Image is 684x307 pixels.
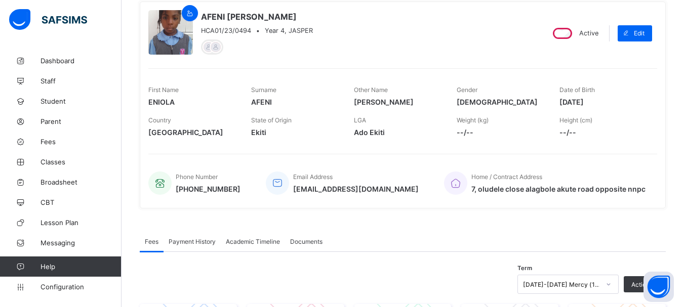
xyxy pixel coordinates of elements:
[290,238,323,245] span: Documents
[148,128,236,137] span: [GEOGRAPHIC_DATA]
[41,117,122,125] span: Parent
[354,116,366,124] span: LGA
[457,98,544,106] span: [DEMOGRAPHIC_DATA]
[559,98,647,106] span: [DATE]
[265,27,313,34] span: Year 4, JASPER
[634,29,645,37] span: Edit
[201,27,251,34] span: HCA01/23/0494
[145,238,158,245] span: Fees
[148,116,171,124] span: Country
[354,98,441,106] span: [PERSON_NAME]
[471,185,646,193] span: 7, oludele close alagbole akute road opposite nnpc
[457,86,477,94] span: Gender
[41,57,122,65] span: Dashboard
[631,281,650,288] span: Action
[201,12,313,22] span: AFENI [PERSON_NAME]
[41,178,122,186] span: Broadsheet
[148,98,236,106] span: ENIOLA
[41,198,122,206] span: CBT
[471,173,542,181] span: Home / Contract Address
[559,86,595,94] span: Date of Birth
[251,86,276,94] span: Surname
[176,173,218,181] span: Phone Number
[293,185,419,193] span: [EMAIL_ADDRESS][DOMAIN_NAME]
[251,98,339,106] span: AFENI
[523,281,600,288] div: [DATE]-[DATE] Mercy (1st) Term
[41,97,122,105] span: Student
[41,77,122,85] span: Staff
[457,116,489,124] span: Weight (kg)
[579,29,598,37] span: Active
[354,128,441,137] span: Ado Ekiti
[201,27,313,34] div: •
[643,272,674,302] button: Open asap
[169,238,216,245] span: Payment History
[41,158,122,166] span: Classes
[559,116,592,124] span: Height (cm)
[148,86,179,94] span: First Name
[293,173,333,181] span: Email Address
[41,262,121,271] span: Help
[354,86,388,94] span: Other Name
[176,185,240,193] span: [PHONE_NUMBER]
[9,9,87,30] img: safsims
[517,265,532,272] span: Term
[41,283,121,291] span: Configuration
[559,128,647,137] span: --/--
[41,138,122,146] span: Fees
[457,128,544,137] span: --/--
[226,238,280,245] span: Academic Timeline
[251,128,339,137] span: Ekiti
[251,116,292,124] span: State of Origin
[41,218,122,227] span: Lesson Plan
[41,239,122,247] span: Messaging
